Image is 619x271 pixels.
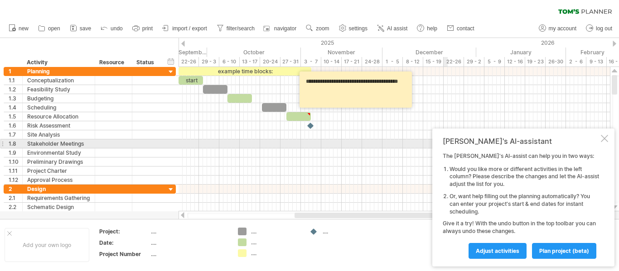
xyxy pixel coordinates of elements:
[484,57,505,67] div: 5 - 9
[321,57,342,67] div: 10 - 14
[301,57,321,67] div: 3 - 7
[179,57,199,67] div: 22-26
[9,103,22,112] div: 1.4
[427,25,437,32] span: help
[9,112,22,121] div: 1.5
[476,48,566,57] div: January 2026
[9,67,22,76] div: 1
[27,157,90,166] div: Preliminary Drawings
[546,57,566,67] div: 26-30
[9,148,22,157] div: 1.9
[227,25,255,32] span: filter/search
[445,23,477,34] a: contact
[27,103,90,112] div: Scheduling
[596,25,612,32] span: log out
[151,239,227,247] div: ....
[111,25,123,32] span: undo
[444,57,464,67] div: 22-26
[342,57,362,67] div: 17 - 21
[443,137,599,146] div: [PERSON_NAME]'s AI-assistant
[68,23,94,34] a: save
[27,76,90,85] div: Conceptualization
[9,139,22,148] div: 1.8
[27,67,90,76] div: Planning
[469,243,527,259] a: Adjust activities
[9,185,22,193] div: 2
[586,57,607,67] div: 9 - 13
[27,194,90,202] div: Requirements Gathering
[464,57,484,67] div: 29 - 2
[251,228,300,235] div: ....
[99,58,127,67] div: Resource
[240,57,260,67] div: 13 - 17
[151,250,227,258] div: ....
[6,23,31,34] a: new
[179,76,203,85] div: start
[99,239,149,247] div: Date:
[382,48,476,57] div: December 2025
[539,247,589,254] span: plan project (beta)
[99,250,149,258] div: Project Number
[27,176,90,184] div: Approval Process
[99,228,149,235] div: Project:
[27,130,90,139] div: Site Analysis
[27,58,90,67] div: Activity
[80,25,91,32] span: save
[9,166,22,175] div: 1.11
[251,249,300,257] div: ....
[443,152,599,258] div: The [PERSON_NAME]'s AI-assist can help you in two ways: Give it a try! With the undo button in th...
[27,166,90,175] div: Project Charter
[214,23,257,34] a: filter/search
[199,57,219,67] div: 29 - 3
[9,94,22,103] div: 1.3
[27,85,90,94] div: Feasibility Study
[9,121,22,130] div: 1.6
[36,23,63,34] a: open
[251,238,300,246] div: ....
[5,228,89,262] div: Add your own logo
[27,185,90,193] div: Design
[19,25,29,32] span: new
[179,67,311,76] div: example time blocks:
[537,23,579,34] a: my account
[274,25,296,32] span: navigator
[584,23,615,34] a: log out
[136,58,156,67] div: Status
[27,121,90,130] div: Risk Assessment
[476,247,519,254] span: Adjust activities
[387,25,407,32] span: AI assist
[262,23,299,34] a: navigator
[382,57,403,67] div: 1 - 5
[27,203,90,211] div: Schematic Design
[403,57,423,67] div: 8 - 12
[450,193,599,215] li: Or, want help filling out the planning automatically? You can enter your project's start & end da...
[98,23,126,34] a: undo
[349,25,368,32] span: settings
[316,25,329,32] span: zoom
[280,57,301,67] div: 27 - 31
[566,57,586,67] div: 2 - 6
[549,25,576,32] span: my account
[130,23,155,34] a: print
[301,48,382,57] div: November 2025
[9,85,22,94] div: 1.2
[27,148,90,157] div: Environmental Study
[9,157,22,166] div: 1.10
[450,166,599,188] li: Would you like more or different activities in the left column? Please describe the changes and l...
[9,76,22,85] div: 1.1
[27,139,90,148] div: Stakeholder Meetings
[219,57,240,67] div: 6 - 10
[457,25,474,32] span: contact
[423,57,444,67] div: 15 - 19
[142,25,153,32] span: print
[375,23,410,34] a: AI assist
[9,194,22,202] div: 2.1
[27,112,90,121] div: Resource Allocation
[160,23,210,34] a: import / export
[207,48,301,57] div: October 2025
[532,243,596,259] a: plan project (beta)
[9,130,22,139] div: 1.7
[337,23,370,34] a: settings
[48,25,60,32] span: open
[525,57,546,67] div: 19 - 23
